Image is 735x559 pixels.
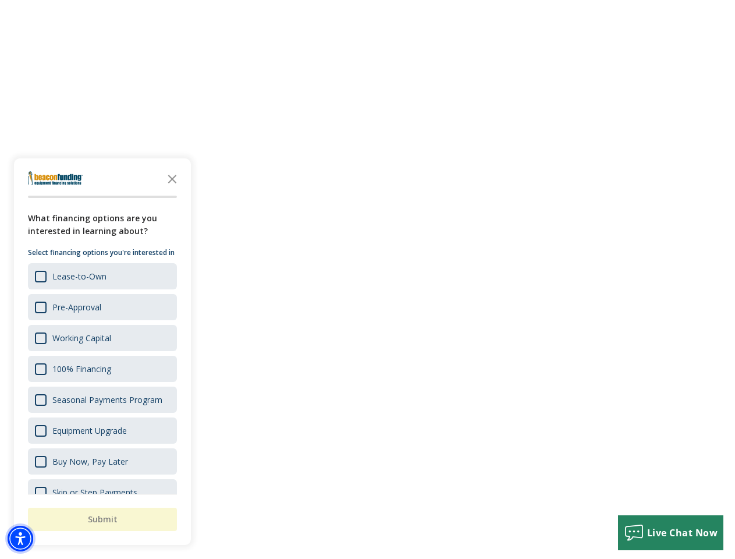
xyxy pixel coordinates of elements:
div: Pre-Approval [28,294,177,320]
div: Working Capital [52,332,111,344]
div: Working Capital [28,325,177,351]
div: Buy Now, Pay Later [28,448,177,475]
div: Skip or Step Payments [28,479,177,505]
p: Select financing options you're interested in [28,247,177,259]
div: 100% Financing [52,363,111,374]
div: Equipment Upgrade [28,418,177,444]
div: Lease-to-Own [28,263,177,289]
div: Equipment Upgrade [52,425,127,436]
div: Seasonal Payments Program [52,394,162,405]
span: Live Chat Now [647,526,718,539]
div: Lease-to-Own [52,271,106,282]
div: Skip or Step Payments [52,487,137,498]
div: Buy Now, Pay Later [52,456,128,467]
div: 100% Financing [28,356,177,382]
div: Accessibility Menu [8,526,33,551]
div: Survey [14,158,191,545]
img: Company logo [28,171,83,185]
button: Submit [28,508,177,531]
button: Close the survey [161,167,184,190]
div: What financing options are you interested in learning about? [28,212,177,238]
button: Live Chat Now [618,515,724,550]
div: Pre-Approval [52,302,101,313]
div: Seasonal Payments Program [28,387,177,413]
